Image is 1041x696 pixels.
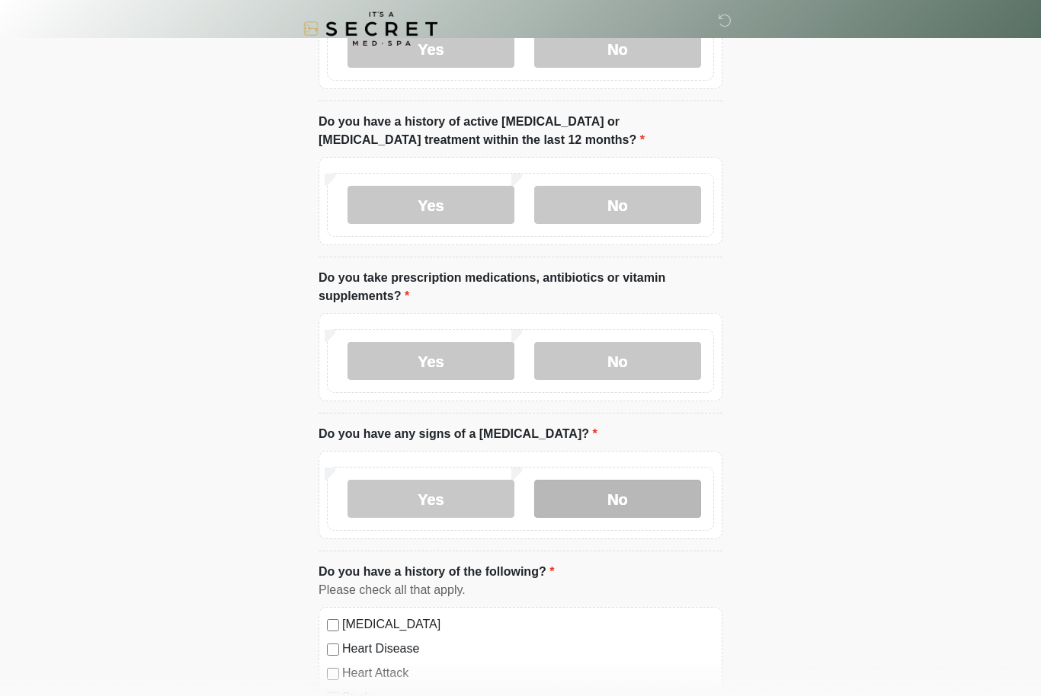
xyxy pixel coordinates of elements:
[319,581,722,599] div: Please check all that apply.
[342,615,714,634] label: [MEDICAL_DATA]
[319,563,554,581] label: Do you have a history of the following?
[534,480,701,518] label: No
[534,186,701,224] label: No
[342,640,714,658] label: Heart Disease
[327,619,339,631] input: [MEDICAL_DATA]
[303,11,437,46] img: It's A Secret Med Spa Logo
[534,342,701,380] label: No
[348,186,514,224] label: Yes
[319,113,722,149] label: Do you have a history of active [MEDICAL_DATA] or [MEDICAL_DATA] treatment within the last 12 mon...
[319,425,597,443] label: Do you have any signs of a [MEDICAL_DATA]?
[327,643,339,656] input: Heart Disease
[342,664,714,682] label: Heart Attack
[348,342,514,380] label: Yes
[327,668,339,680] input: Heart Attack
[348,480,514,518] label: Yes
[319,269,722,305] label: Do you take prescription medications, antibiotics or vitamin supplements?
